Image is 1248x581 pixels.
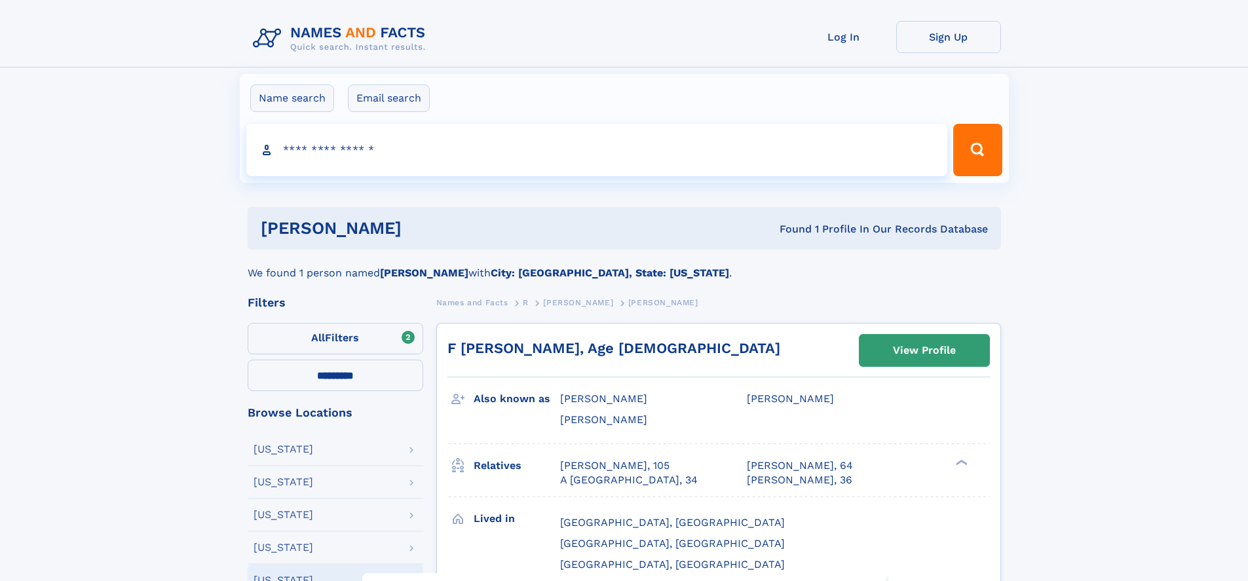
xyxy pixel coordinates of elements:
[893,335,956,365] div: View Profile
[254,477,313,487] div: [US_STATE]
[523,298,529,307] span: R
[543,298,613,307] span: [PERSON_NAME]
[248,250,1001,281] div: We found 1 person named with .
[543,294,613,310] a: [PERSON_NAME]
[248,21,436,56] img: Logo Names and Facts
[348,84,430,112] label: Email search
[248,407,423,419] div: Browse Locations
[953,458,968,466] div: ❯
[261,220,591,236] h1: [PERSON_NAME]
[250,84,334,112] label: Name search
[474,388,560,410] h3: Also known as
[560,459,670,473] a: [PERSON_NAME], 105
[491,267,729,279] b: City: [GEOGRAPHIC_DATA], State: [US_STATE]
[747,392,834,405] span: [PERSON_NAME]
[560,516,785,529] span: [GEOGRAPHIC_DATA], [GEOGRAPHIC_DATA]
[436,294,508,310] a: Names and Facts
[747,459,853,473] a: [PERSON_NAME], 64
[311,331,325,344] span: All
[896,21,1001,53] a: Sign Up
[560,558,785,571] span: [GEOGRAPHIC_DATA], [GEOGRAPHIC_DATA]
[248,323,423,354] label: Filters
[447,340,780,356] a: F [PERSON_NAME], Age [DEMOGRAPHIC_DATA]
[254,444,313,455] div: [US_STATE]
[560,413,647,426] span: [PERSON_NAME]
[254,542,313,553] div: [US_STATE]
[860,335,989,366] a: View Profile
[474,455,560,477] h3: Relatives
[560,392,647,405] span: [PERSON_NAME]
[474,508,560,530] h3: Lived in
[953,124,1002,176] button: Search Button
[628,298,698,307] span: [PERSON_NAME]
[791,21,896,53] a: Log In
[254,510,313,520] div: [US_STATE]
[523,294,529,310] a: R
[560,473,698,487] a: A [GEOGRAPHIC_DATA], 34
[380,267,468,279] b: [PERSON_NAME]
[560,537,785,550] span: [GEOGRAPHIC_DATA], [GEOGRAPHIC_DATA]
[248,297,423,309] div: Filters
[747,473,852,487] a: [PERSON_NAME], 36
[246,124,948,176] input: search input
[590,222,988,236] div: Found 1 Profile In Our Records Database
